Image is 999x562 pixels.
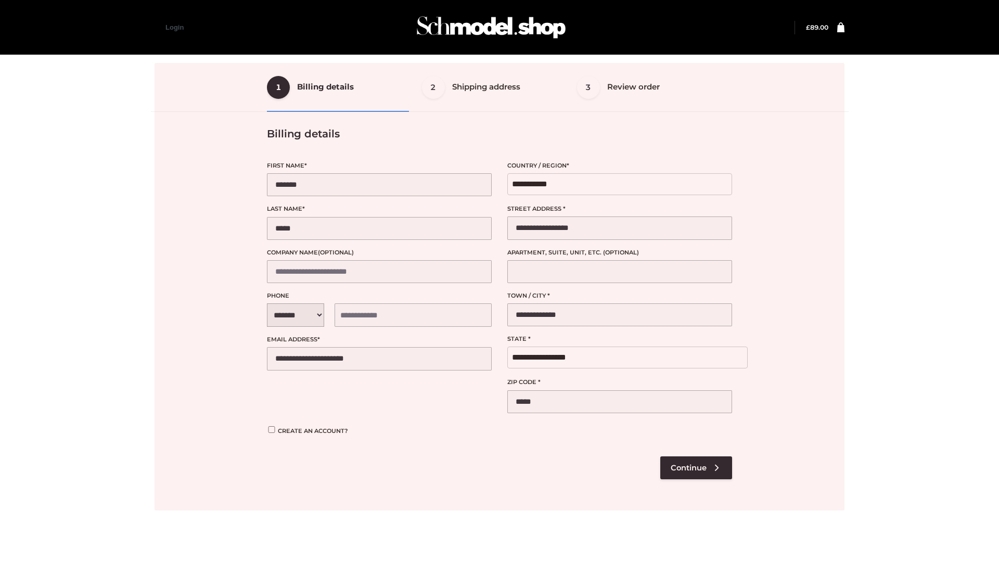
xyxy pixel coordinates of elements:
a: Login [165,23,184,31]
img: Schmodel Admin 964 [413,7,569,48]
span: £ [806,23,810,31]
a: £89.00 [806,23,828,31]
bdi: 89.00 [806,23,828,31]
